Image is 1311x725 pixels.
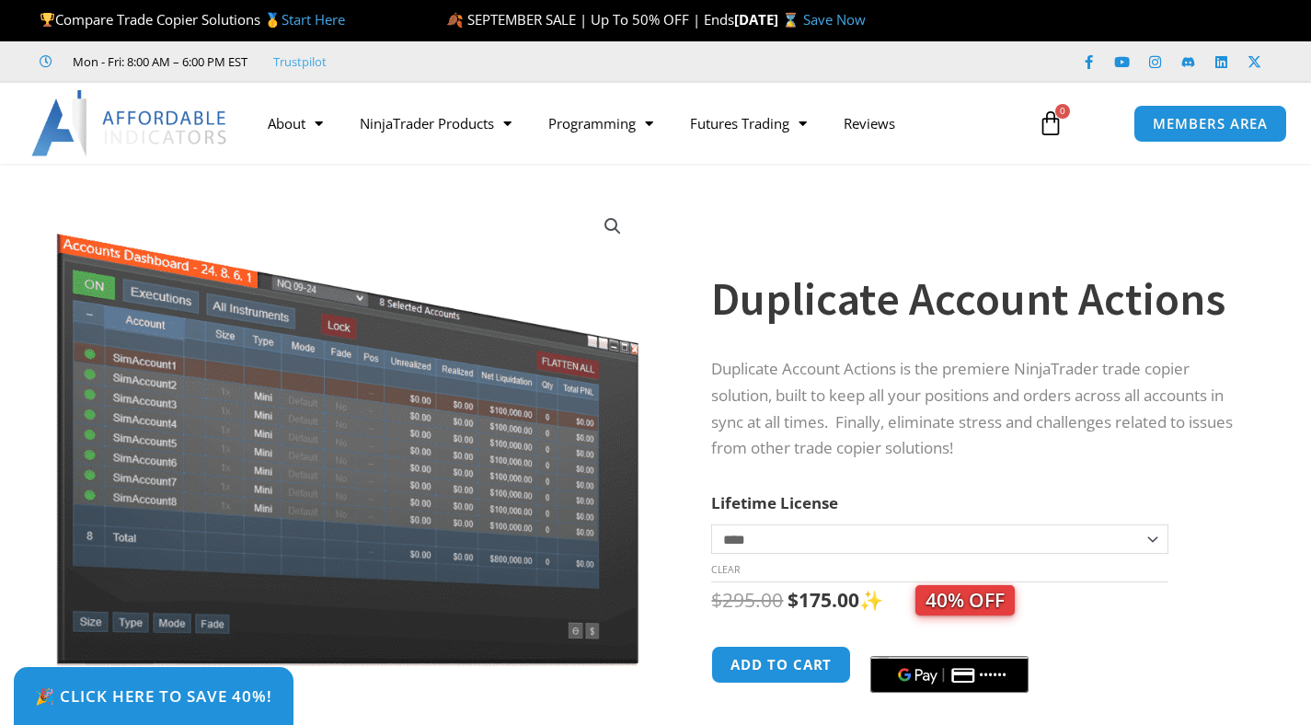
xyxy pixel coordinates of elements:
a: MEMBERS AREA [1133,105,1287,143]
nav: Menu [249,102,1023,144]
img: Screenshot 2024-08-26 15414455555 [52,196,643,666]
a: Start Here [282,10,345,29]
span: $ [788,587,799,613]
span: 0 [1055,104,1070,119]
p: Duplicate Account Actions is the premiere NinjaTrader trade copier solution, built to keep all yo... [711,356,1248,463]
img: 🏆 [40,13,54,27]
img: LogoAI | Affordable Indicators – NinjaTrader [31,90,229,156]
span: MEMBERS AREA [1153,117,1268,131]
span: 40% OFF [915,585,1015,616]
span: ✨ [859,587,1015,613]
button: Buy with GPay [870,656,1029,693]
a: Clear options [711,563,740,576]
span: 🎉 Click Here to save 40%! [35,688,272,704]
iframe: Secure payment input frame [867,643,1032,645]
span: Compare Trade Copier Solutions 🥇 [40,10,345,29]
a: Programming [530,102,672,144]
a: 0 [1010,97,1091,150]
span: Mon - Fri: 8:00 AM – 6:00 PM EST [68,51,247,73]
a: NinjaTrader Products [341,102,530,144]
a: About [249,102,341,144]
button: Add to cart [711,646,851,684]
label: Lifetime License [711,492,838,513]
bdi: 175.00 [788,587,859,613]
a: 🎉 Click Here to save 40%! [14,667,293,725]
span: $ [711,587,722,613]
bdi: 295.00 [711,587,783,613]
a: Save Now [803,10,866,29]
a: Trustpilot [273,51,327,73]
h1: Duplicate Account Actions [711,267,1248,331]
a: View full-screen image gallery [596,210,629,243]
a: Reviews [825,102,914,144]
a: Futures Trading [672,102,825,144]
span: 🍂 SEPTEMBER SALE | Up To 50% OFF | Ends [446,10,734,29]
strong: [DATE] ⌛ [734,10,803,29]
